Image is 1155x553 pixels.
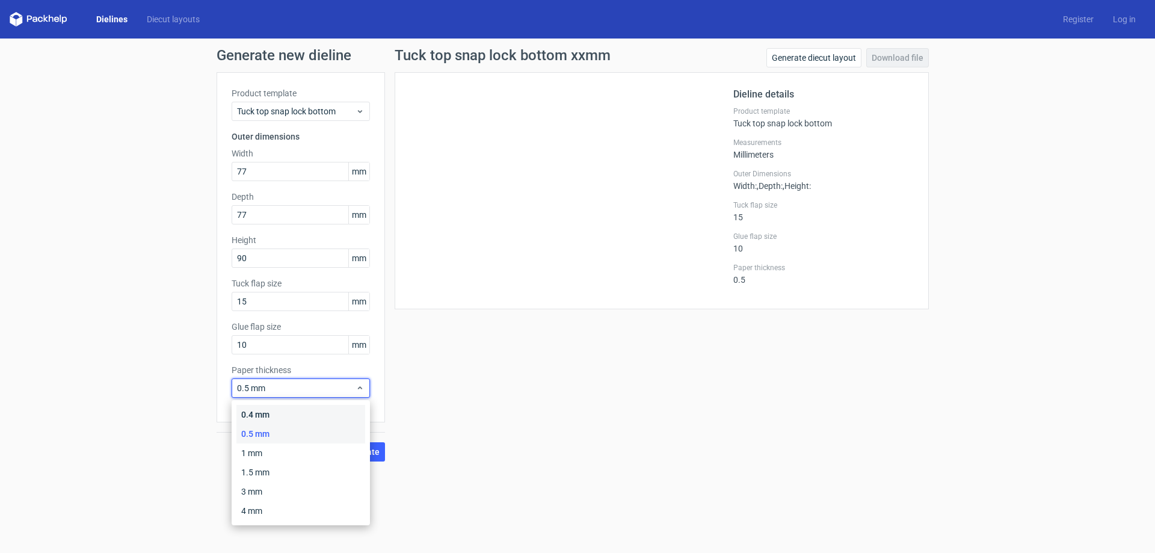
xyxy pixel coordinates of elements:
h3: Outer dimensions [232,131,370,143]
label: Height [232,234,370,246]
div: 3 mm [236,482,365,501]
div: 15 [733,200,914,222]
a: Dielines [87,13,137,25]
div: 0.5 [733,263,914,285]
span: 0.5 mm [237,382,356,394]
div: 0.4 mm [236,405,365,424]
a: Generate diecut layout [766,48,861,67]
div: 10 [733,232,914,253]
label: Paper thickness [733,263,914,273]
label: Product template [733,107,914,116]
a: Register [1053,13,1103,25]
span: Tuck top snap lock bottom [237,105,356,117]
label: Depth [232,191,370,203]
div: Tuck top snap lock bottom [733,107,914,128]
div: 0.5 mm [236,424,365,443]
h2: Dieline details [733,87,914,102]
span: Width : [733,181,757,191]
span: , Depth : [757,181,783,191]
div: 1.5 mm [236,463,365,482]
div: 1 mm [236,443,365,463]
h1: Generate new dieline [217,48,938,63]
span: mm [348,292,369,310]
div: 4 mm [236,501,365,521]
label: Tuck flap size [232,277,370,289]
div: Millimeters [733,138,914,159]
span: mm [348,206,369,224]
h1: Tuck top snap lock bottom xxmm [395,48,611,63]
label: Measurements [733,138,914,147]
span: mm [348,249,369,267]
label: Glue flap size [232,321,370,333]
label: Product template [232,87,370,99]
label: Tuck flap size [733,200,914,210]
a: Diecut layouts [137,13,209,25]
label: Width [232,147,370,159]
span: , Height : [783,181,811,191]
label: Outer Dimensions [733,169,914,179]
span: mm [348,336,369,354]
a: Log in [1103,13,1145,25]
label: Paper thickness [232,364,370,376]
label: Glue flap size [733,232,914,241]
span: mm [348,162,369,181]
